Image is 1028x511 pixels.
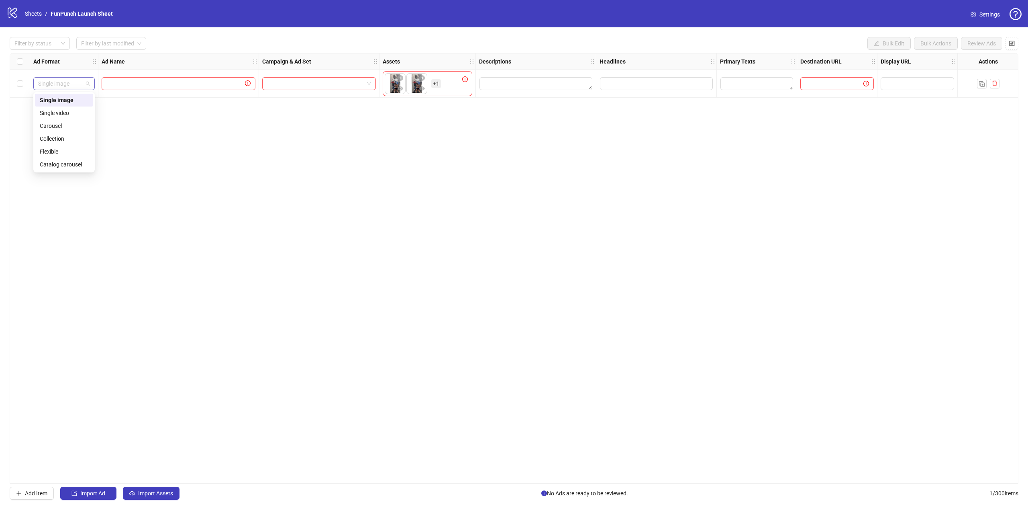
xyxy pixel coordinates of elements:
span: holder [876,59,882,64]
button: Preview [396,84,405,94]
strong: Display URL [881,57,911,66]
div: Flexible [35,145,93,158]
span: holder [710,59,716,64]
span: question-circle [1010,8,1022,20]
span: holder [97,59,103,64]
div: Carousel [40,121,88,130]
div: Edit values [479,77,593,90]
strong: Primary Texts [720,57,755,66]
strong: Actions [979,57,998,66]
a: FunPunch Launch Sheet [49,9,114,18]
span: setting [971,12,976,17]
span: holder [796,59,802,64]
button: Duplicate [977,79,987,88]
div: Collection [35,132,93,145]
strong: Headlines [600,57,626,66]
button: Configure table settings [1006,37,1018,50]
strong: Assets [383,57,400,66]
span: close-circle [398,75,403,81]
span: holder [475,59,480,64]
a: Sheets [23,9,43,18]
div: Resize Ad Format column [96,53,98,69]
button: Import Ad [60,487,116,500]
span: Single image [38,78,90,90]
span: Add Item [25,490,47,497]
div: Edit values [600,77,713,90]
div: Resize Primary Texts column [795,53,797,69]
span: holder [871,59,876,64]
div: Resize Assets column [473,53,475,69]
div: Single image [40,96,88,105]
span: Import Ad [80,490,105,497]
button: Bulk Actions [914,37,958,50]
li: / [45,9,47,18]
span: exclamation-circle [863,81,869,86]
span: import [71,490,77,496]
img: Asset 1 [385,74,405,94]
span: eye [398,86,403,91]
span: exclamation-circle [462,76,470,82]
div: Flexible [40,147,88,156]
span: holder [469,59,475,64]
span: eye [419,86,425,91]
div: Catalog carousel [35,158,93,171]
img: Duplicate [979,81,985,87]
span: No Ads are ready to be reviewed. [541,489,628,498]
span: holder [716,59,721,64]
span: holder [790,59,796,64]
div: Resize Destination URL column [875,53,877,69]
button: Bulk Edit [867,37,911,50]
div: Carousel [35,119,93,132]
button: Preview [417,84,427,94]
span: holder [373,59,378,64]
span: holder [957,59,962,64]
span: info-circle [541,490,547,496]
strong: Destination URL [800,57,842,66]
div: Collection [40,134,88,143]
span: holder [951,59,957,64]
strong: Descriptions [479,57,511,66]
span: delete [992,80,997,86]
span: exclamation-circle [245,80,251,86]
div: Resize Headlines column [714,53,716,69]
span: holder [252,59,258,64]
div: Resize Display URL column [955,53,957,69]
button: Review Ads [961,37,1002,50]
div: Resize Campaign & Ad Set column [377,53,379,69]
div: Resize Ad Name column [257,53,259,69]
strong: Ad Name [102,57,125,66]
span: holder [595,59,601,64]
div: Select row 1 [10,70,30,98]
div: Catalog carousel [40,160,88,169]
strong: Ad Format [33,57,60,66]
span: holder [589,59,595,64]
div: Edit values [720,77,793,90]
span: holder [258,59,263,64]
button: Add Item [10,487,54,500]
span: plus [16,490,22,496]
span: cloud-upload [129,490,135,496]
span: holder [378,59,384,64]
div: Single video [35,107,93,119]
div: Resize Descriptions column [594,53,596,69]
span: Import Assets [138,490,173,497]
span: holder [92,59,97,64]
span: 1 / 300 items [989,489,1018,498]
div: Select all rows [10,53,30,70]
div: Single image [35,94,93,107]
span: control [1009,41,1015,46]
a: Settings [964,8,1006,21]
strong: Campaign & Ad Set [262,57,311,66]
button: Import Assets [123,487,179,500]
button: Delete [417,74,427,83]
span: Settings [979,10,1000,19]
button: Delete [396,74,405,83]
img: Asset 2 [407,74,427,94]
div: Single video [40,109,88,117]
span: + 1 [431,79,441,88]
span: close-circle [419,75,425,81]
